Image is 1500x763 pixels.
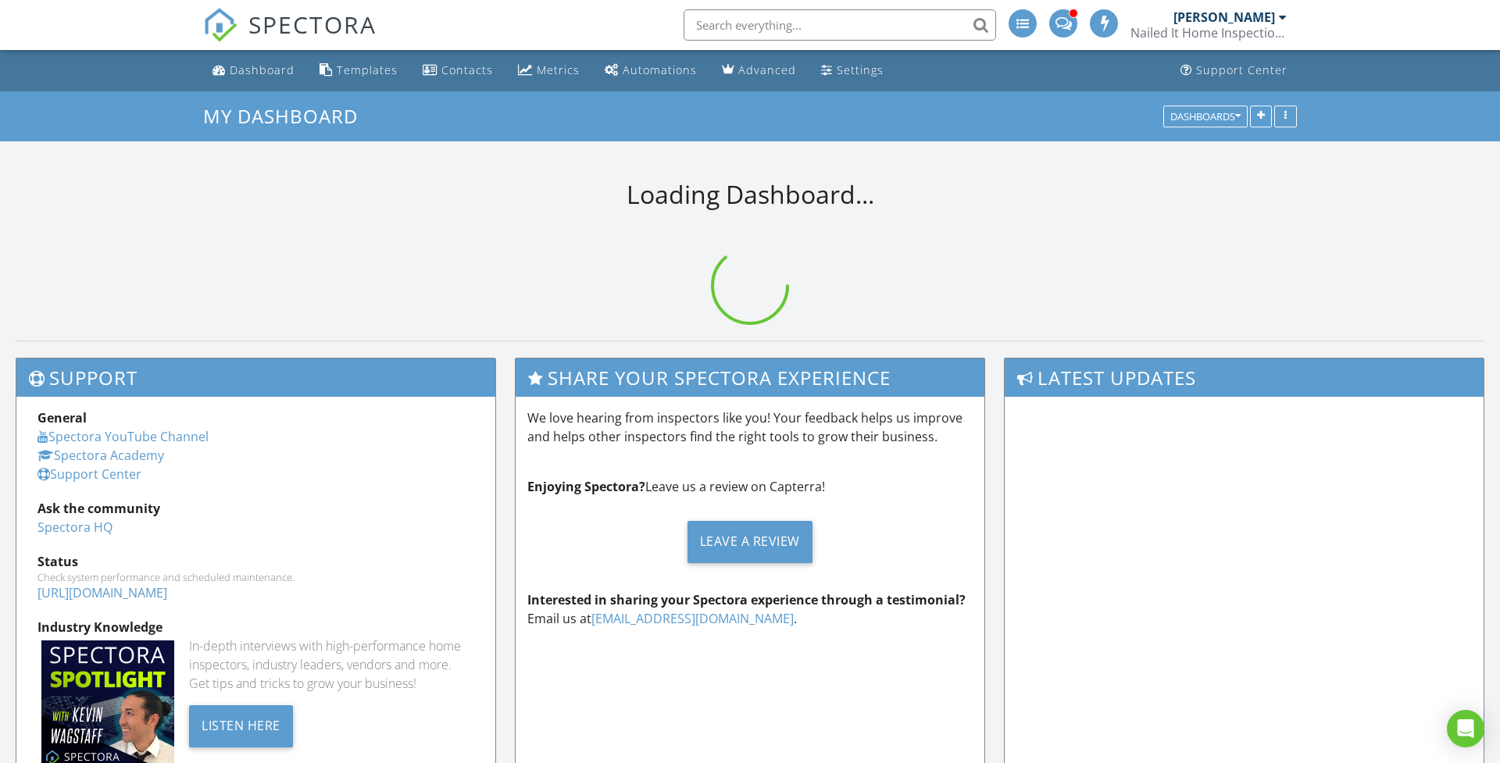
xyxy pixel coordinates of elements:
div: Listen Here [189,705,293,747]
div: In-depth interviews with high-performance home inspectors, industry leaders, vendors and more. Ge... [189,636,473,693]
a: Templates [313,56,404,85]
strong: Enjoying Spectora? [527,478,645,495]
div: Check system performance and scheduled maintenance. [37,571,474,583]
div: Advanced [738,62,796,77]
a: Spectora Academy [37,447,164,464]
div: Open Intercom Messenger [1447,710,1484,747]
a: My Dashboard [203,103,371,129]
div: Automations [623,62,697,77]
p: We love hearing from inspectors like you! Your feedback helps us improve and helps other inspecto... [527,408,973,446]
div: Status [37,552,474,571]
a: Leave a Review [527,508,973,575]
a: Spectora YouTube Channel [37,428,209,445]
div: Support Center [1196,62,1287,77]
a: Listen Here [189,716,293,733]
strong: Interested in sharing your Spectora experience through a testimonial? [527,591,966,608]
a: SPECTORA [203,21,377,54]
h3: Latest Updates [1005,358,1484,397]
h3: Share Your Spectora Experience [516,358,985,397]
a: Advanced [716,56,802,85]
div: Templates [337,62,398,77]
a: Automations (Advanced) [598,56,703,85]
div: Leave a Review [687,521,812,563]
div: Nailed It Home Inspections LLC [1130,25,1287,41]
div: Ask the community [37,499,474,518]
button: Dashboards [1163,105,1248,127]
a: [EMAIL_ADDRESS][DOMAIN_NAME] [591,610,794,627]
span: SPECTORA [248,8,377,41]
a: Contacts [416,56,499,85]
div: Industry Knowledge [37,618,474,636]
div: Dashboard [230,62,295,77]
a: [URL][DOMAIN_NAME] [37,584,167,601]
div: Metrics [537,62,580,77]
div: Contacts [441,62,493,77]
a: Settings [815,56,890,85]
a: Spectora HQ [37,519,112,536]
p: Email us at . [527,590,973,628]
a: Support Center [1174,56,1294,85]
strong: General [37,409,87,426]
img: The Best Home Inspection Software - Spectora [203,8,237,42]
a: Metrics [512,56,586,85]
div: Settings [837,62,884,77]
div: [PERSON_NAME] [1173,9,1275,25]
a: Dashboard [206,56,301,85]
a: Support Center [37,465,141,483]
h3: Support [16,358,495,397]
p: Leave us a review on Capterra! [527,477,973,496]
input: Search everything... [684,9,996,41]
div: Dashboards [1170,111,1241,122]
